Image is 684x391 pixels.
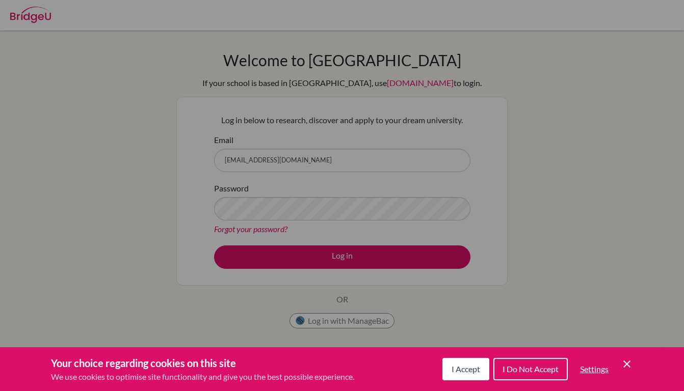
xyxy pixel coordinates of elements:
[493,358,568,380] button: I Do Not Accept
[572,359,617,379] button: Settings
[621,358,633,370] button: Save and close
[580,364,609,374] span: Settings
[442,358,489,380] button: I Accept
[51,371,354,383] p: We use cookies to optimise site functionality and give you the best possible experience.
[51,355,354,371] h3: Your choice regarding cookies on this site
[503,364,559,374] span: I Do Not Accept
[452,364,480,374] span: I Accept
